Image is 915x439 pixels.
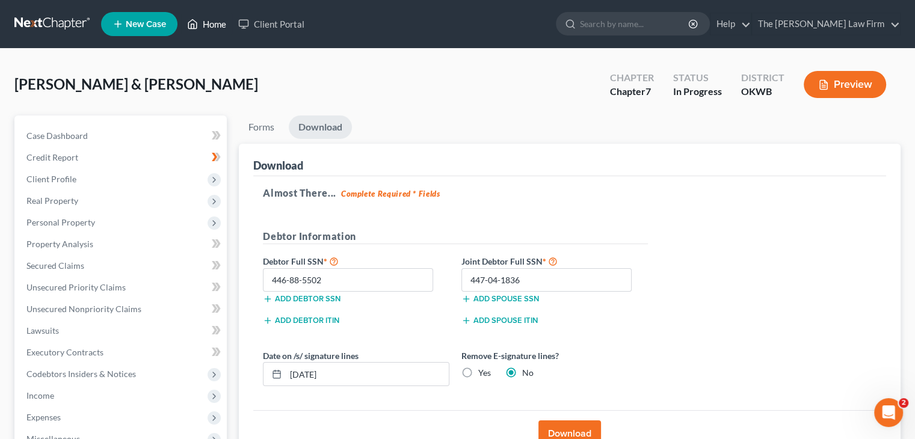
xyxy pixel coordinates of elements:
span: Credit Report [26,152,78,162]
a: Case Dashboard [17,125,227,147]
button: Add debtor ITIN [263,316,339,325]
span: [PERSON_NAME] & [PERSON_NAME] [14,75,258,93]
label: Debtor Full SSN [257,254,455,268]
span: Income [26,390,54,401]
button: Preview [804,71,886,98]
span: Unsecured Priority Claims [26,282,126,292]
div: District [741,71,784,85]
span: Secured Claims [26,260,84,271]
label: Yes [478,367,491,379]
a: Executory Contracts [17,342,227,363]
span: Lawsuits [26,325,59,336]
div: Chapter [610,71,654,85]
a: Client Portal [232,13,310,35]
a: Lawsuits [17,320,227,342]
label: Remove E-signature lines? [461,349,648,362]
div: In Progress [673,85,722,99]
span: Expenses [26,412,61,422]
input: MM/DD/YYYY [286,363,449,385]
span: Personal Property [26,217,95,227]
a: Credit Report [17,147,227,168]
label: Joint Debtor Full SSN [455,254,654,268]
a: Secured Claims [17,255,227,277]
span: Property Analysis [26,239,93,249]
span: New Case [126,20,166,29]
a: Forms [239,115,284,139]
input: XXX-XX-XXXX [263,268,433,292]
a: Property Analysis [17,233,227,255]
a: The [PERSON_NAME] Law Firm [752,13,900,35]
span: 7 [645,85,651,97]
button: Add debtor SSN [263,294,340,304]
h5: Almost There... [263,186,876,200]
button: Add spouse ITIN [461,316,538,325]
button: Add spouse SSN [461,294,539,304]
h5: Debtor Information [263,229,648,244]
span: Client Profile [26,174,76,184]
a: Unsecured Priority Claims [17,277,227,298]
a: Unsecured Nonpriority Claims [17,298,227,320]
div: Chapter [610,85,654,99]
input: Search by name... [580,13,690,35]
label: No [522,367,534,379]
iframe: Intercom live chat [874,398,903,427]
div: OKWB [741,85,784,99]
a: Home [181,13,232,35]
label: Date on /s/ signature lines [263,349,359,362]
div: Status [673,71,722,85]
a: Download [289,115,352,139]
span: Unsecured Nonpriority Claims [26,304,141,314]
input: XXX-XX-XXXX [461,268,632,292]
a: Help [710,13,751,35]
div: Download [253,158,303,173]
span: 2 [899,398,908,408]
span: Case Dashboard [26,130,88,141]
span: Real Property [26,195,78,206]
span: Codebtors Insiders & Notices [26,369,136,379]
strong: Complete Required * Fields [341,189,440,198]
span: Executory Contracts [26,347,103,357]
